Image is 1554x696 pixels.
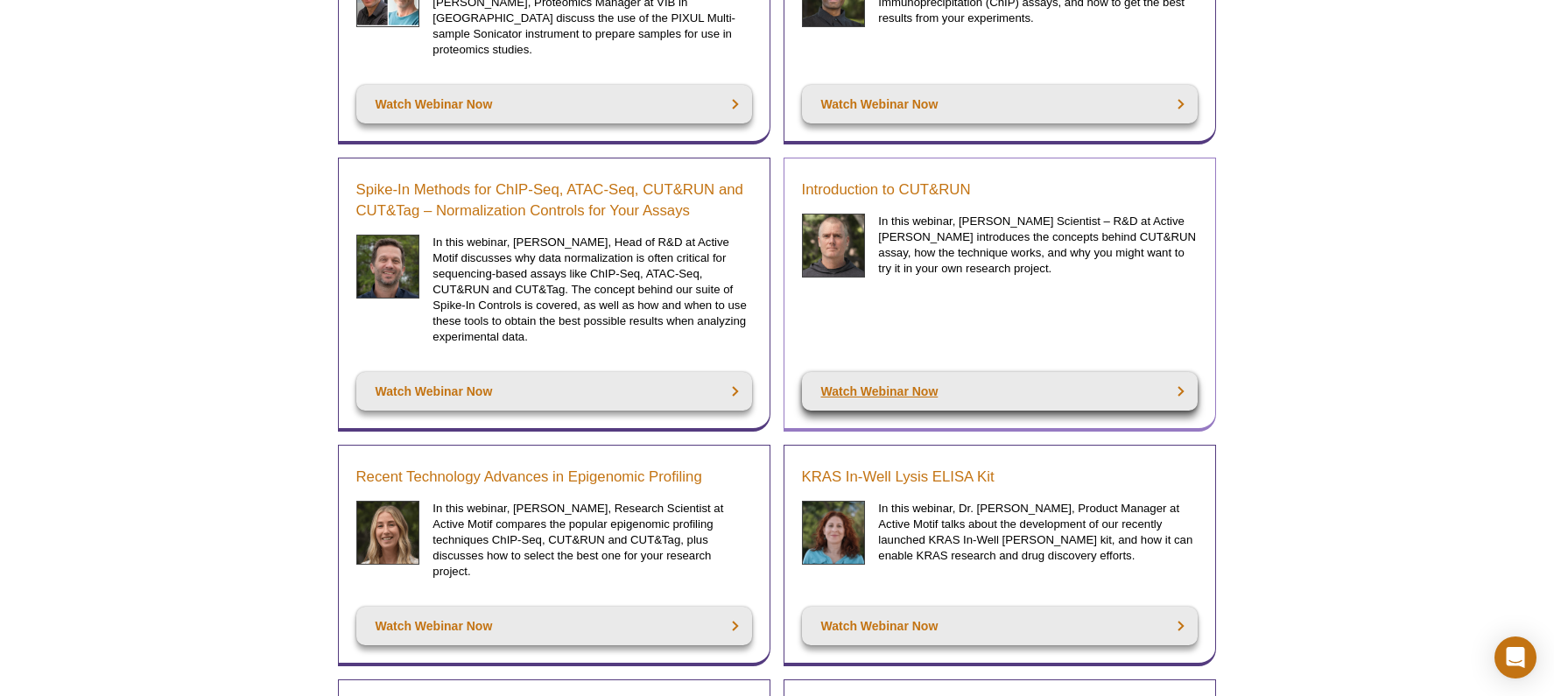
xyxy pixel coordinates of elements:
img: Brian Egan headshot [356,235,420,299]
a: KRAS In-Well Lysis ELISA Kit [802,467,995,488]
p: In this webinar, [PERSON_NAME] Scientist – R&D at Active [PERSON_NAME] introduces the concepts be... [878,214,1197,277]
a: Watch Webinar Now [356,85,752,123]
div: Open Intercom Messenger [1494,636,1536,678]
a: Watch Webinar Now [802,372,1198,411]
a: Watch Webinar Now [802,607,1198,645]
p: In this webinar, [PERSON_NAME], Head of R&D at Active Motif discusses why data normalization is o... [432,235,751,345]
img: Sarah Traynor headshot [356,501,420,565]
a: Introduction to CUT&RUN [802,179,971,200]
img: Michelle Carlson headshot [802,501,866,565]
img: Brad Townsley headshot [802,214,866,278]
a: Watch Webinar Now [356,607,752,645]
a: Watch Webinar Now [356,372,752,411]
p: In this webinar, Dr. [PERSON_NAME], Product Manager at Active Motif talks about the development o... [878,501,1197,564]
a: Recent Technology Advances in Epigenomic Profiling [356,467,702,488]
a: Spike-In Methods for ChIP-Seq, ATAC-Seq, CUT&RUN and CUT&Tag – Normalization Controls for Your As... [356,179,752,221]
a: Watch Webinar Now [802,85,1198,123]
p: In this webinar, [PERSON_NAME], Research Scientist at Active Motif compares the popular epigenomi... [432,501,751,580]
